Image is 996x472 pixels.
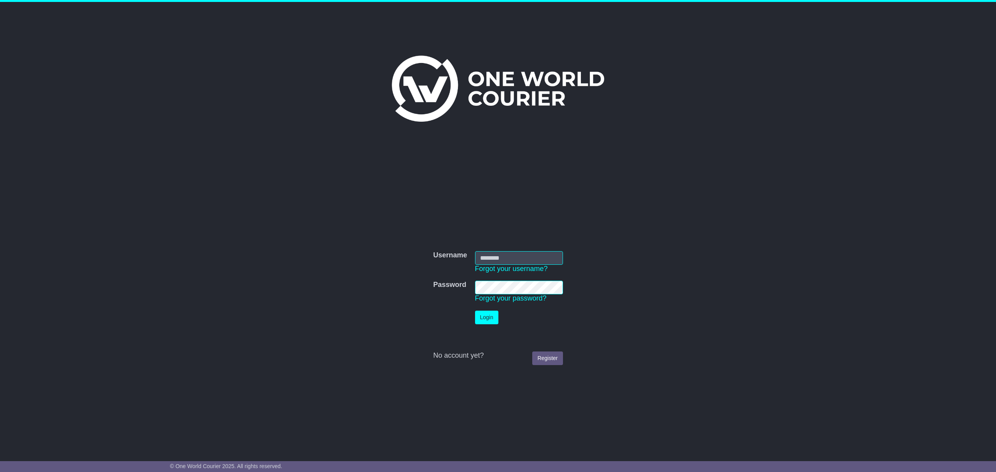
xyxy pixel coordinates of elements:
[475,294,547,302] a: Forgot your password?
[170,463,282,469] span: © One World Courier 2025. All rights reserved.
[532,351,563,365] a: Register
[392,56,604,122] img: One World
[475,311,498,324] button: Login
[433,251,467,260] label: Username
[433,281,466,289] label: Password
[475,265,548,273] a: Forgot your username?
[433,351,563,360] div: No account yet?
